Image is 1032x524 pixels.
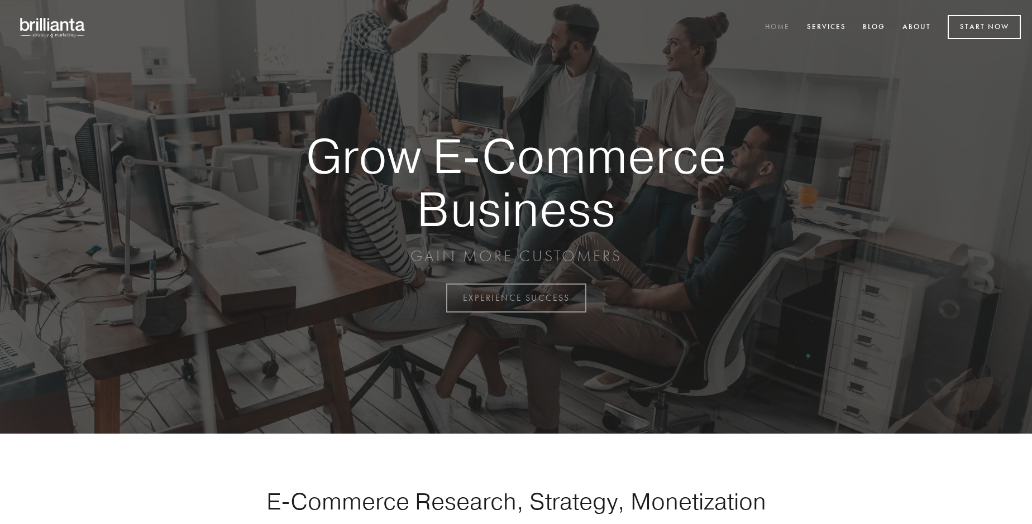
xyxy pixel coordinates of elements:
img: brillianta - research, strategy, marketing [11,11,95,44]
a: EXPERIENCE SUCCESS [446,283,586,313]
a: Start Now [948,15,1021,39]
strong: Grow E-Commerce Business [267,129,765,235]
a: Blog [856,18,892,37]
h1: E-Commerce Research, Strategy, Monetization [231,487,801,515]
a: About [895,18,938,37]
a: Services [800,18,853,37]
p: GAIN MORE CUSTOMERS [267,246,765,266]
a: Home [758,18,797,37]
